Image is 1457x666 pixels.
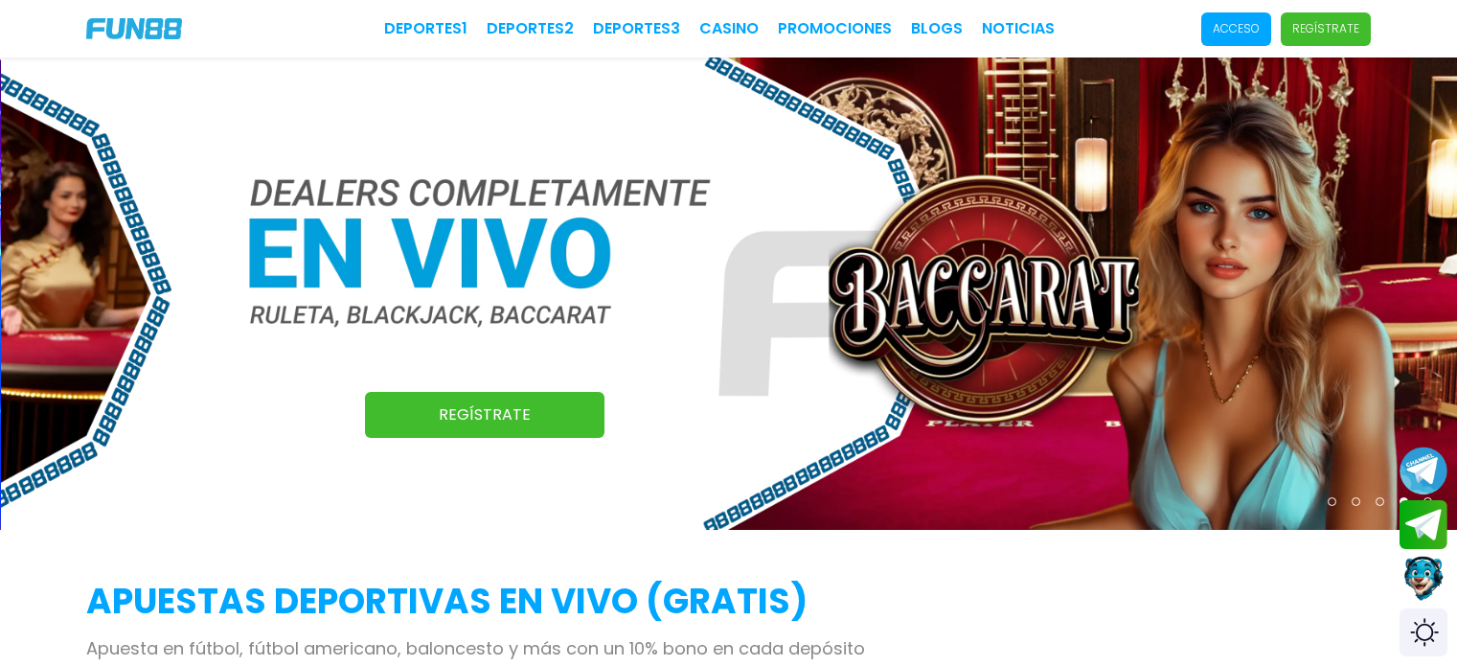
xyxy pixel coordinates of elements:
a: Regístrate [365,392,604,438]
img: Company Logo [86,18,182,39]
a: Deportes2 [487,17,574,40]
a: Deportes3 [593,17,680,40]
div: Switch theme [1400,609,1447,656]
h2: APUESTAS DEPORTIVAS EN VIVO (gratis) [86,576,1371,628]
a: NOTICIAS [982,17,1055,40]
a: CASINO [699,17,759,40]
button: Contact customer service [1400,554,1447,604]
a: Deportes1 [384,17,467,40]
p: Apuesta en fútbol, fútbol americano, baloncesto y más con un 10% bono en cada depósito [86,635,1371,661]
button: Join telegram channel [1400,446,1447,495]
p: Regístrate [1292,20,1359,37]
a: BLOGS [911,17,963,40]
a: Promociones [778,17,892,40]
p: Acceso [1213,20,1260,37]
button: Join telegram [1400,500,1447,550]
